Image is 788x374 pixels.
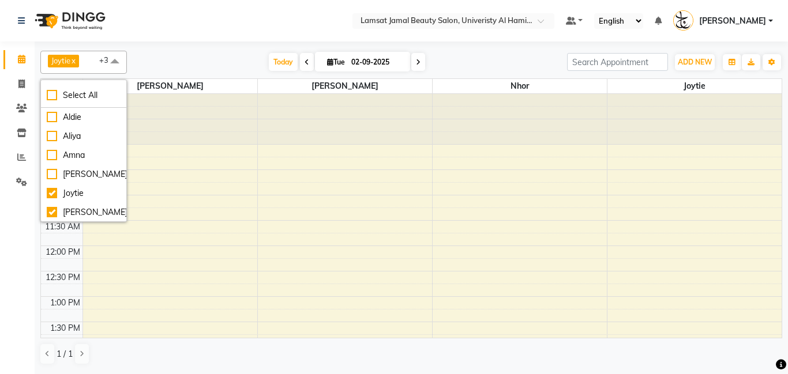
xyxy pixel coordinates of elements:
div: Amna [47,149,121,161]
span: Joytie [607,79,782,93]
span: Tue [324,58,348,66]
div: [PERSON_NAME] [47,168,121,180]
span: 1 / 1 [57,348,73,360]
button: ADD NEW [675,54,715,70]
div: 12:30 PM [43,271,82,284]
div: 1:00 PM [48,297,82,309]
span: [PERSON_NAME] [258,79,432,93]
span: Joytie [51,56,70,65]
span: [PERSON_NAME] [699,15,766,27]
div: 12:00 PM [43,246,82,258]
div: Aliya [47,130,121,142]
div: 11:30 AM [43,221,82,233]
input: Search Appointment [567,53,668,71]
div: Aldie [47,111,121,123]
span: +3 [99,55,117,65]
div: Stylist [41,79,82,91]
span: Nhor [433,79,607,93]
div: 1:30 PM [48,322,82,334]
img: logo [29,5,108,37]
div: Select All [47,89,121,101]
span: [PERSON_NAME] [83,79,257,93]
div: [PERSON_NAME] [47,206,121,218]
span: Today [269,53,298,71]
input: 2025-09-02 [348,54,406,71]
div: Joytie [47,187,121,199]
a: x [70,56,76,65]
img: Lamsat Jamal [673,10,693,31]
span: ADD NEW [678,58,712,66]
